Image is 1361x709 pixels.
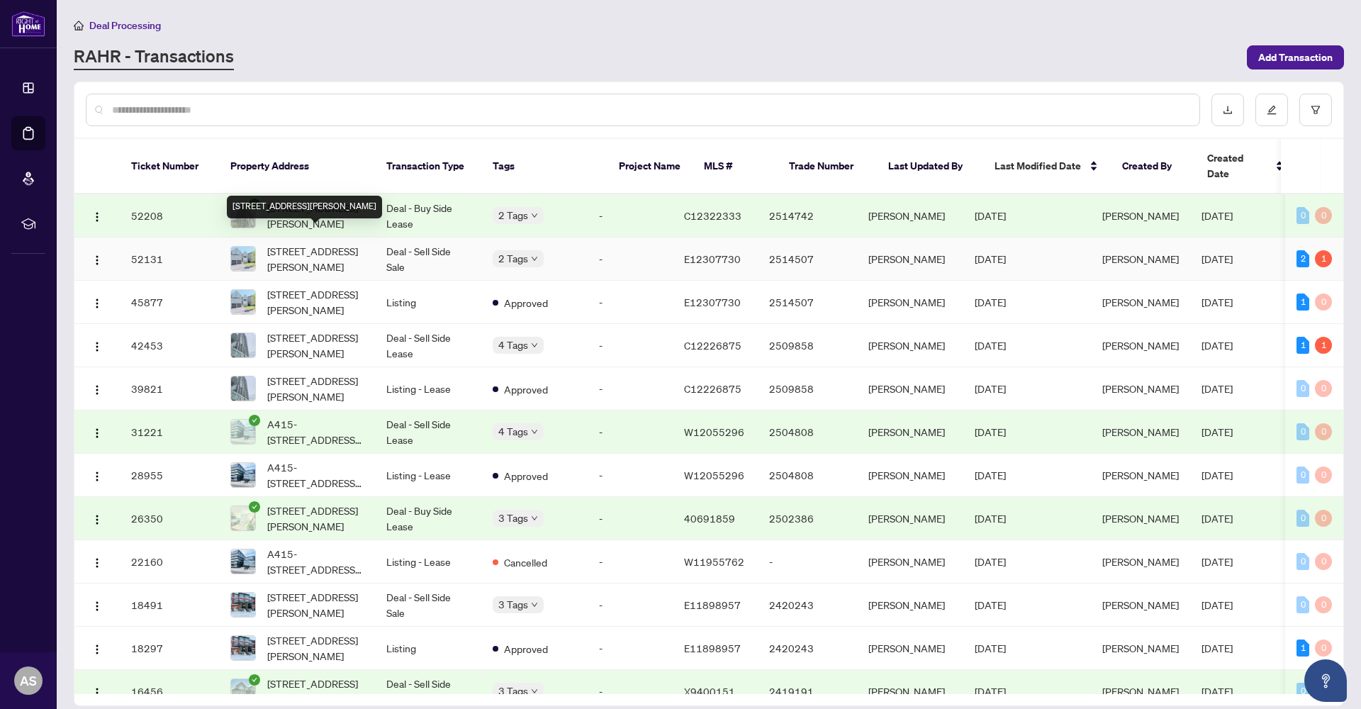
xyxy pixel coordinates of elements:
[375,454,481,497] td: Listing - Lease
[684,209,741,222] span: C12322333
[1102,469,1179,481] span: [PERSON_NAME]
[91,471,103,482] img: Logo
[120,139,219,194] th: Ticket Number
[375,238,481,281] td: Deal - Sell Side Sale
[120,367,219,411] td: 39821
[86,291,108,313] button: Logo
[588,497,673,540] td: -
[231,636,255,660] img: thumbnail-img
[684,642,741,654] span: E11898957
[375,540,481,584] td: Listing - Lease
[120,454,219,497] td: 28955
[498,596,528,613] span: 3 Tags
[684,512,735,525] span: 40691859
[531,255,538,262] span: down
[504,295,548,311] span: Approved
[758,281,857,324] td: 2514507
[227,196,382,218] div: [STREET_ADDRESS][PERSON_NAME]
[86,204,108,227] button: Logo
[1102,296,1179,308] span: [PERSON_NAME]
[588,367,673,411] td: -
[267,632,364,664] span: [STREET_ADDRESS][PERSON_NAME]
[498,683,528,699] span: 3 Tags
[1315,337,1332,354] div: 1
[684,685,735,698] span: X9400151
[857,540,963,584] td: [PERSON_NAME]
[1296,596,1309,613] div: 0
[758,367,857,411] td: 2509858
[1211,94,1244,126] button: download
[588,238,673,281] td: -
[231,247,255,271] img: thumbnail-img
[531,212,538,219] span: down
[267,589,364,620] span: [STREET_ADDRESS][PERSON_NAME]
[1296,510,1309,527] div: 0
[231,463,255,487] img: thumbnail-img
[857,324,963,367] td: [PERSON_NAME]
[588,540,673,584] td: -
[74,21,84,30] span: home
[588,454,673,497] td: -
[1315,250,1332,267] div: 1
[1202,382,1233,395] span: [DATE]
[758,454,857,497] td: 2504808
[1223,105,1233,115] span: download
[231,593,255,617] img: thumbnail-img
[504,641,548,657] span: Approved
[857,454,963,497] td: [PERSON_NAME]
[74,45,234,70] a: RAHR - Transactions
[504,468,548,484] span: Approved
[588,584,673,627] td: -
[91,644,103,655] img: Logo
[86,550,108,573] button: Logo
[684,296,741,308] span: E12307730
[1296,337,1309,354] div: 1
[1296,423,1309,440] div: 0
[857,627,963,670] td: [PERSON_NAME]
[983,139,1111,194] th: Last Modified Date
[1315,207,1332,224] div: 0
[498,207,528,223] span: 2 Tags
[758,627,857,670] td: 2420243
[778,139,877,194] th: Trade Number
[607,139,693,194] th: Project Name
[1296,640,1309,657] div: 1
[531,342,538,349] span: down
[1202,425,1233,438] span: [DATE]
[1315,467,1332,484] div: 0
[1102,555,1179,568] span: [PERSON_NAME]
[86,247,108,270] button: Logo
[91,601,103,612] img: Logo
[975,382,1006,395] span: [DATE]
[91,514,103,525] img: Logo
[758,411,857,454] td: 2504808
[1258,46,1333,69] span: Add Transaction
[1315,294,1332,311] div: 0
[1102,598,1179,611] span: [PERSON_NAME]
[975,555,1006,568] span: [DATE]
[857,194,963,238] td: [PERSON_NAME]
[120,584,219,627] td: 18491
[231,549,255,574] img: thumbnail-img
[684,252,741,265] span: E12307730
[975,469,1006,481] span: [DATE]
[91,255,103,266] img: Logo
[1296,467,1309,484] div: 0
[1296,380,1309,397] div: 0
[249,415,260,426] span: check-circle
[758,584,857,627] td: 2420243
[1102,209,1179,222] span: [PERSON_NAME]
[1267,105,1277,115] span: edit
[120,540,219,584] td: 22160
[249,674,260,686] span: check-circle
[975,685,1006,698] span: [DATE]
[91,341,103,352] img: Logo
[693,139,778,194] th: MLS #
[1102,685,1179,698] span: [PERSON_NAME]
[1202,209,1233,222] span: [DATE]
[1202,296,1233,308] span: [DATE]
[86,637,108,659] button: Logo
[375,367,481,411] td: Listing - Lease
[20,671,37,691] span: AS
[86,464,108,486] button: Logo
